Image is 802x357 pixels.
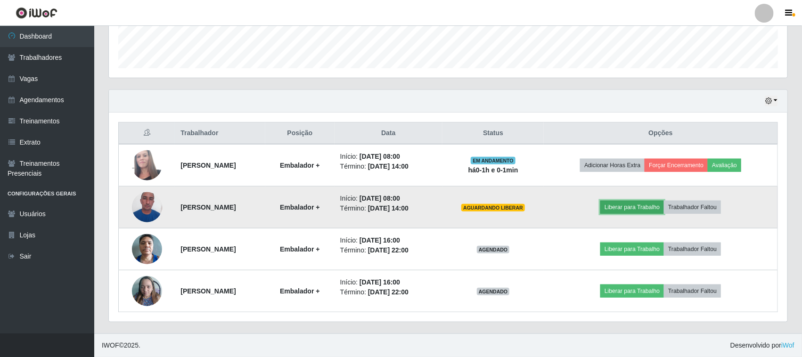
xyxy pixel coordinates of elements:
[340,277,437,287] li: Início:
[781,341,794,349] a: iWof
[132,187,162,227] img: 1728497043228.jpeg
[340,235,437,245] li: Início:
[477,288,510,295] span: AGENDADO
[180,287,236,295] strong: [PERSON_NAME]
[600,243,664,256] button: Liberar para Trabalho
[180,203,236,211] strong: [PERSON_NAME]
[132,140,162,191] img: 1709163979582.jpeg
[360,195,400,202] time: [DATE] 08:00
[461,204,525,211] span: AGUARDANDO LIBERAR
[730,341,794,350] span: Desenvolvido por
[664,243,721,256] button: Trabalhador Faltou
[180,245,236,253] strong: [PERSON_NAME]
[280,287,319,295] strong: Embalador +
[368,162,409,170] time: [DATE] 14:00
[180,162,236,169] strong: [PERSON_NAME]
[335,122,442,145] th: Data
[664,201,721,214] button: Trabalhador Faltou
[340,194,437,203] li: Início:
[360,236,400,244] time: [DATE] 16:00
[471,157,516,164] span: EM ANDAMENTO
[340,287,437,297] li: Término:
[468,166,518,174] strong: há 0-1 h e 0-1 min
[280,203,319,211] strong: Embalador +
[340,245,437,255] li: Término:
[645,159,708,172] button: Forçar Encerramento
[280,162,319,169] strong: Embalador +
[544,122,777,145] th: Opções
[600,201,664,214] button: Liberar para Trabalho
[442,122,544,145] th: Status
[102,341,119,349] span: IWOF
[340,152,437,162] li: Início:
[580,159,645,172] button: Adicionar Horas Extra
[708,159,741,172] button: Avaliação
[368,246,409,254] time: [DATE] 22:00
[175,122,265,145] th: Trabalhador
[664,284,721,298] button: Trabalhador Faltou
[368,204,409,212] time: [DATE] 14:00
[600,284,664,298] button: Liberar para Trabalho
[132,271,162,311] img: 1727202109087.jpeg
[340,162,437,171] li: Término:
[360,278,400,286] time: [DATE] 16:00
[340,203,437,213] li: Término:
[16,7,57,19] img: CoreUI Logo
[280,245,319,253] strong: Embalador +
[360,153,400,160] time: [DATE] 08:00
[477,246,510,253] span: AGENDADO
[132,229,162,269] img: 1720641166740.jpeg
[368,288,409,296] time: [DATE] 22:00
[102,341,140,350] span: © 2025 .
[265,122,335,145] th: Posição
